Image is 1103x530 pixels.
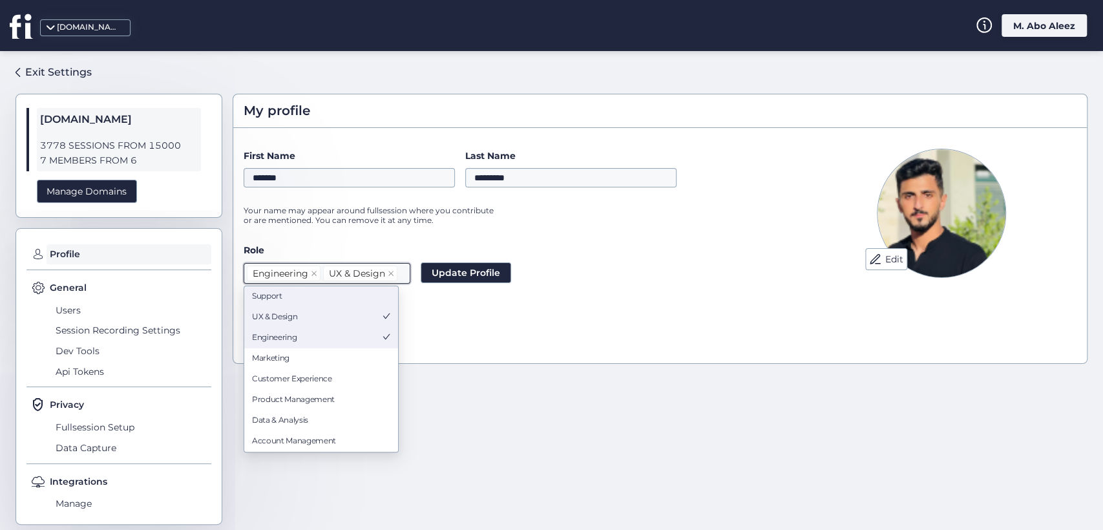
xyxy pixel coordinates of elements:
[37,180,137,204] div: Manage Domains
[40,153,198,168] span: 7 MEMBERS FROM 6
[252,394,390,407] div: Product Management
[244,149,455,163] label: First Name
[47,244,211,265] span: Profile
[244,101,310,121] span: My profile
[877,149,1006,278] img: Avatar Picture
[252,436,390,448] div: Account Management
[252,415,390,427] div: Data & Analysis
[52,341,211,361] span: Dev Tools
[329,266,385,281] div: UX & Design
[432,266,500,280] span: Update Profile
[421,262,511,283] button: Update Profile
[252,291,390,303] div: Support
[52,438,211,458] span: Data Capture
[50,397,84,412] span: Privacy
[1002,14,1087,37] div: M. Abo Aleez
[40,111,198,128] span: [DOMAIN_NAME]
[244,307,398,328] nz-option-item: UX & Design
[244,348,398,369] nz-option-item: Marketing
[252,374,390,386] div: Customer Experience
[465,149,677,163] label: Last Name
[25,64,92,80] div: Exit Settings
[244,243,785,257] label: Role
[52,417,211,438] span: Fullsession Setup
[244,431,398,452] nz-option-item: Account Management
[52,494,211,514] span: Manage
[252,353,390,365] div: Marketing
[244,206,502,225] p: Your name may appear around fullsession where you contribute or are mentioned. You can remove it ...
[52,321,211,341] span: Session Recording Settings
[244,369,398,390] nz-option-item: Customer Experience
[57,21,121,34] div: [DOMAIN_NAME]
[865,248,907,270] button: Edit
[252,332,383,344] div: Engineering
[244,286,398,307] nz-option-item: Support
[52,361,211,382] span: Api Tokens
[50,281,87,295] span: General
[253,266,308,281] div: Engineering
[52,300,211,321] span: Users
[244,410,398,431] nz-option-item: Data & Analysis
[50,474,107,489] span: Integrations
[16,61,92,83] a: Exit Settings
[244,390,398,410] nz-option-item: Product Management
[323,266,397,281] nz-select-item: UX & Design
[252,312,383,324] div: UX & Design
[40,138,198,153] span: 3778 SESSIONS FROM 15000
[247,266,320,281] nz-select-item: Engineering
[244,328,398,348] nz-option-item: Engineering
